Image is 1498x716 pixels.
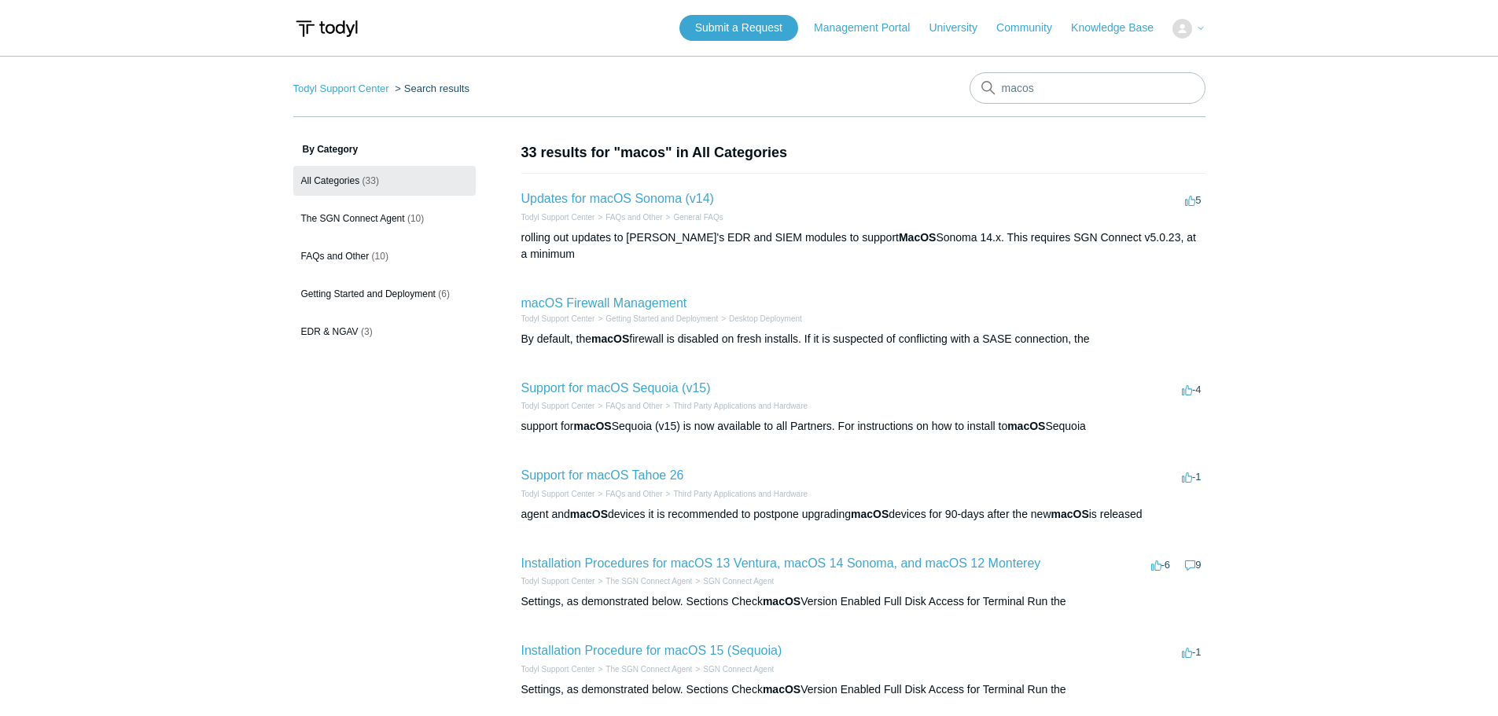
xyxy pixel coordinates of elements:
div: Settings, as demonstrated below. Sections Check Version Enabled Full Disk Access for Terminal Run... [521,593,1205,610]
a: macOS Firewall Management [521,296,687,310]
li: FAQs and Other [594,488,662,500]
em: macOS [570,508,608,520]
a: Knowledge Base [1071,20,1169,36]
span: (10) [372,251,388,262]
a: Installation Procedures for macOS 13 Ventura, macOS 14 Sonoma, and macOS 12 Monterey [521,556,1041,570]
span: EDR & NGAV [301,326,359,337]
a: Updates for macOS Sonoma (v14) [521,192,714,205]
a: Getting Started and Deployment (6) [293,279,476,309]
span: FAQs and Other [301,251,370,262]
a: Submit a Request [679,15,798,41]
em: MacOS [899,231,936,244]
li: Todyl Support Center [521,313,595,325]
a: Todyl Support Center [521,490,595,498]
span: (10) [407,213,424,224]
a: The SGN Connect Agent [605,577,692,586]
li: Todyl Support Center [521,488,595,500]
div: support for Sequoia (v15) is now available to all Partners. For instructions on how to install to... [521,418,1205,435]
span: -6 [1151,559,1171,571]
a: FAQs and Other [605,213,662,222]
h3: By Category [293,142,476,156]
a: Todyl Support Center [521,213,595,222]
a: The SGN Connect Agent [605,665,692,674]
li: FAQs and Other [594,400,662,412]
span: (6) [438,288,450,299]
li: Desktop Deployment [718,313,802,325]
li: General FAQs [663,211,723,223]
a: EDR & NGAV (3) [293,317,476,347]
div: rolling out updates to [PERSON_NAME]'s EDR and SIEM modules to support Sonoma 14.x. This requires... [521,229,1205,263]
a: FAQs and Other (10) [293,241,476,271]
a: Desktop Deployment [729,314,802,323]
a: Todyl Support Center [521,314,595,323]
div: agent and devices it is recommended to postpone upgrading devices for 90-days after the new is re... [521,506,1205,523]
em: macOS [851,508,889,520]
a: Third Party Applications and Hardware [673,402,808,410]
li: The SGN Connect Agent [594,663,692,675]
em: macOS [1051,508,1089,520]
li: Todyl Support Center [521,663,595,675]
li: Todyl Support Center [293,83,392,94]
div: Settings, as demonstrated below. Sections Check Version Enabled Full Disk Access for Terminal Run... [521,681,1205,698]
a: The SGN Connect Agent (10) [293,204,476,233]
span: 5 [1185,194,1201,206]
em: macOS [591,332,629,345]
span: -4 [1182,384,1202,395]
span: (3) [361,326,373,337]
a: Support for macOS Sequoia (v15) [521,381,711,395]
a: Support for macOS Tahoe 26 [521,468,684,482]
li: Todyl Support Center [521,211,595,223]
li: Todyl Support Center [521,575,595,587]
span: All Categories [301,175,360,186]
a: FAQs and Other [605,490,662,498]
a: General FAQs [673,213,723,222]
a: FAQs and Other [605,402,662,410]
img: Todyl Support Center Help Center home page [293,14,360,43]
li: Todyl Support Center [521,400,595,412]
a: Getting Started and Deployment [605,314,718,323]
li: SGN Connect Agent [692,575,774,587]
h1: 33 results for "macos" in All Categories [521,142,1205,163]
li: SGN Connect Agent [692,663,774,675]
a: Todyl Support Center [521,577,595,586]
a: SGN Connect Agent [703,577,774,586]
li: Search results [392,83,469,94]
span: 9 [1185,559,1201,571]
a: All Categories (33) [293,166,476,196]
a: Todyl Support Center [521,665,595,674]
span: -1 [1182,471,1202,483]
em: macOS [1007,420,1045,432]
div: By default, the firewall is disabled on fresh installs. If it is suspected of conflicting with a ... [521,331,1205,347]
input: Search [970,72,1205,104]
span: (33) [363,175,379,186]
em: macOS [573,420,611,432]
span: Getting Started and Deployment [301,288,436,299]
a: Todyl Support Center [521,402,595,410]
li: Getting Started and Deployment [594,313,718,325]
a: Community [996,20,1068,36]
li: The SGN Connect Agent [594,575,692,587]
a: Third Party Applications and Hardware [673,490,808,498]
em: macOS [763,595,801,608]
a: University [929,20,992,36]
span: -1 [1182,646,1202,658]
li: Third Party Applications and Hardware [663,488,808,500]
li: FAQs and Other [594,211,662,223]
span: The SGN Connect Agent [301,213,405,224]
a: Management Portal [814,20,926,36]
a: Installation Procedure for macOS 15 (Sequoia) [521,644,782,657]
a: Todyl Support Center [293,83,389,94]
em: macOS [763,683,801,696]
a: SGN Connect Agent [703,665,774,674]
li: Third Party Applications and Hardware [663,400,808,412]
